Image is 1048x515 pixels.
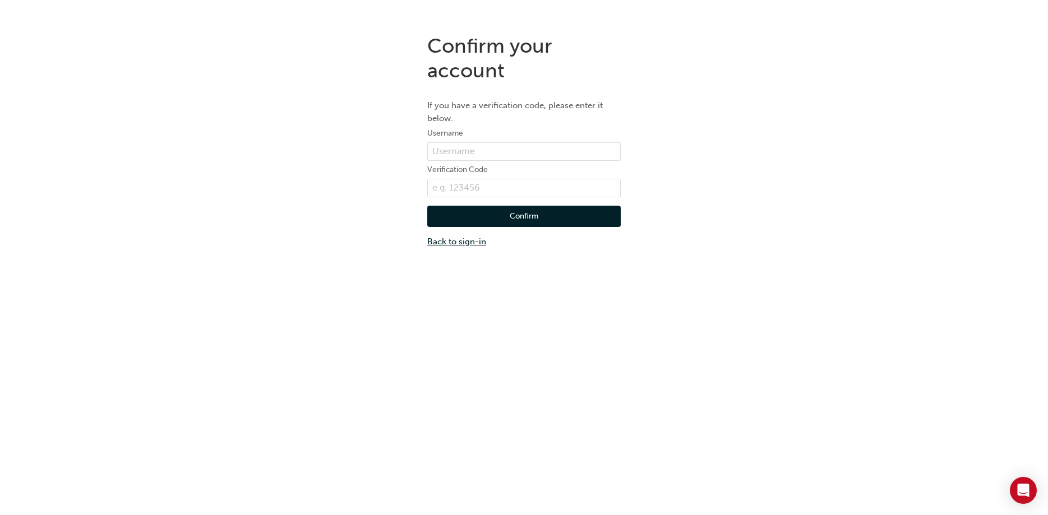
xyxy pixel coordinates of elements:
[427,142,621,161] input: Username
[427,163,621,177] label: Verification Code
[1010,477,1037,504] div: Open Intercom Messenger
[427,206,621,227] button: Confirm
[427,179,621,198] input: e.g. 123456
[427,99,621,124] p: If you have a verification code, please enter it below.
[427,127,621,140] label: Username
[427,235,621,248] a: Back to sign-in
[427,34,621,82] h1: Confirm your account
